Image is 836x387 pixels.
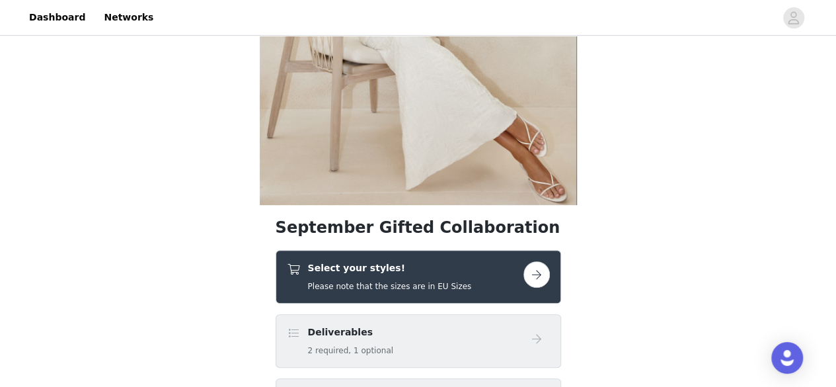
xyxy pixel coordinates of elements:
div: Open Intercom Messenger [771,342,803,374]
div: Deliverables [276,314,561,368]
div: avatar [787,7,800,28]
h5: 2 required, 1 optional [308,345,393,357]
h1: September Gifted Collaboration [276,216,561,239]
a: Dashboard [21,3,93,32]
h5: Please note that the sizes are in EU Sizes [308,280,472,292]
div: Select your styles! [276,250,561,304]
h4: Deliverables [308,325,393,339]
h4: Select your styles! [308,261,472,275]
a: Networks [96,3,161,32]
